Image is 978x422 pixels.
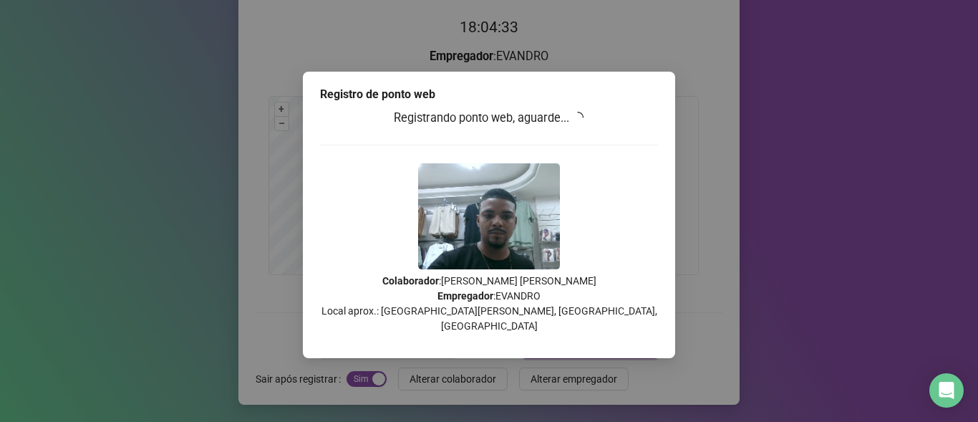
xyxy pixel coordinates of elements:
img: 2Q== [418,163,560,269]
span: loading [572,112,584,123]
strong: Empregador [437,290,493,302]
div: Open Intercom Messenger [929,373,964,408]
h3: Registrando ponto web, aguarde... [320,109,658,128]
strong: Colaborador [382,275,439,287]
p: : [PERSON_NAME] [PERSON_NAME] : EVANDRO Local aprox.: [GEOGRAPHIC_DATA][PERSON_NAME], [GEOGRAPHIC... [320,274,658,334]
div: Registro de ponto web [320,86,658,103]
